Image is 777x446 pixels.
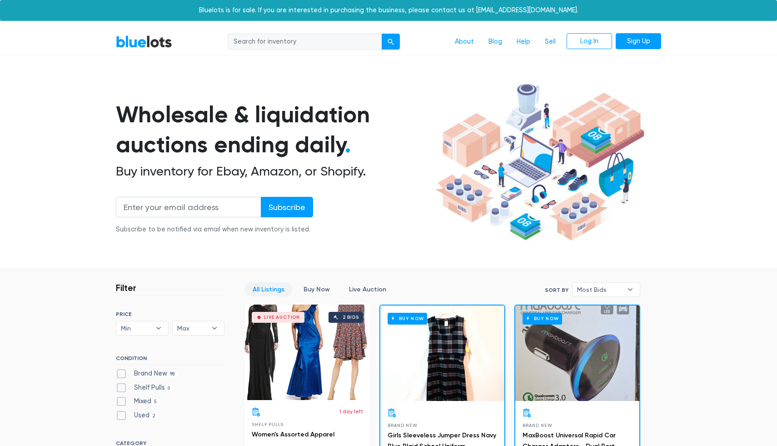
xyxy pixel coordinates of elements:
span: Brand New [523,423,552,428]
b: ▾ [621,283,640,296]
a: Live Auction [341,282,394,296]
div: Subscribe to be notified via email when new inventory is listed. [116,225,313,235]
b: ▾ [205,321,224,335]
input: Search for inventory [228,34,382,50]
p: 1 day left [339,407,363,416]
a: Help [509,33,538,50]
label: Brand New [116,369,178,379]
a: Buy Now [515,306,639,401]
a: Buy Now [296,282,338,296]
span: . [345,131,351,158]
h6: PRICE [116,311,224,317]
a: Live Auction 2 bids [244,305,370,400]
h2: Buy inventory for Ebay, Amazon, or Shopify. [116,164,432,179]
a: About [448,33,481,50]
img: hero-ee84e7d0318cb26816c560f6b4441b76977f77a177738b4e94f68c95b2b83dbb.png [432,80,647,245]
a: BlueLots [116,35,172,48]
label: Used [116,411,159,421]
span: Max [177,321,207,335]
h3: Filter [116,282,136,293]
span: 6 [165,385,173,392]
span: Min [121,321,151,335]
a: Buy Now [380,306,504,401]
label: Shelf Pulls [116,383,173,393]
div: Live Auction [264,315,300,320]
label: Sort By [545,286,568,294]
span: Shelf Pulls [252,422,284,427]
span: Brand New [388,423,417,428]
a: Blog [481,33,509,50]
span: 98 [167,371,178,378]
h6: CONDITION [116,355,224,365]
input: Enter your email address [116,197,261,217]
div: 2 bids [343,315,359,320]
a: Women's Assorted Apparel [252,431,334,438]
a: Sign Up [616,33,661,50]
h1: Wholesale & liquidation auctions ending daily [116,100,432,160]
h6: Buy Now [523,313,562,324]
h6: Buy Now [388,313,427,324]
span: 5 [151,399,160,406]
input: Subscribe [261,197,313,217]
span: Most Bids [577,283,623,296]
b: ▾ [149,321,168,335]
a: Sell [538,33,563,50]
label: Mixed [116,396,160,406]
a: All Listings [245,282,292,296]
span: 2 [149,412,159,420]
a: Log In [567,33,612,50]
